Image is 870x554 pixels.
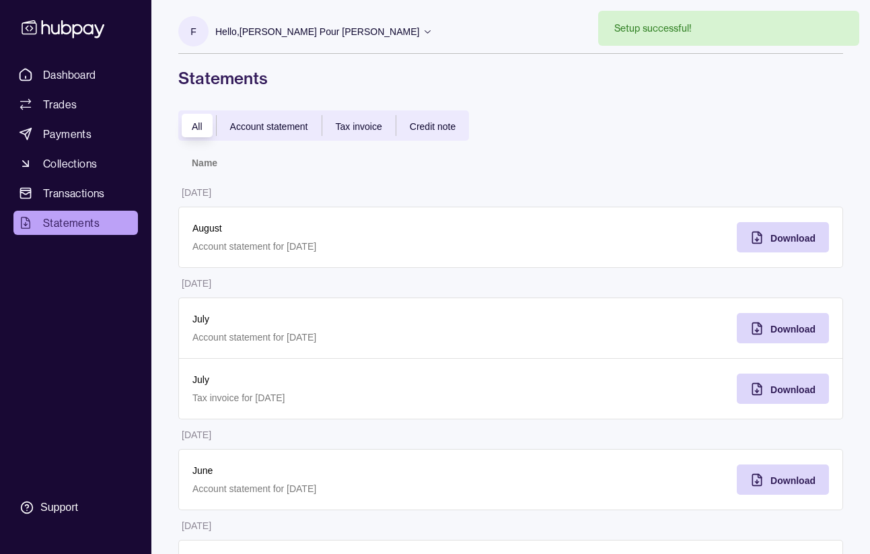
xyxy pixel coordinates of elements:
p: August [192,221,497,236]
p: Account statement for [DATE] [192,239,497,254]
div: documentTypes [178,110,469,141]
a: Collections [13,151,138,176]
button: Download [737,374,829,404]
p: July [192,312,497,326]
a: Support [13,493,138,522]
span: All [192,121,203,132]
p: F [190,24,196,39]
span: Download [770,324,815,335]
p: Account statement for [DATE] [192,330,497,345]
button: Download [737,464,829,495]
p: Name [192,158,217,168]
div: Support [40,500,78,515]
p: [DATE] [182,429,211,440]
p: Hello, [PERSON_NAME] Pour [PERSON_NAME] [215,24,419,39]
span: Account statement [230,121,308,132]
span: Download [770,233,815,244]
span: Tax invoice [336,121,382,132]
a: Payments [13,122,138,146]
p: [DATE] [182,187,211,198]
span: Dashboard [43,67,96,83]
span: Transactions [43,185,105,201]
span: Download [770,384,815,395]
div: Setup successful! [614,22,692,35]
p: Tax invoice for [DATE] [192,390,497,405]
a: Trades [13,92,138,116]
span: Download [770,475,815,486]
span: Collections [43,155,97,172]
button: Download [737,222,829,252]
span: Payments [43,126,92,142]
a: Statements [13,211,138,235]
p: June [192,463,497,478]
p: [DATE] [182,520,211,531]
p: Account statement for [DATE] [192,481,497,496]
span: Trades [43,96,77,112]
span: Statements [43,215,100,231]
p: [DATE] [182,278,211,289]
p: July [192,372,497,387]
button: Download [737,313,829,343]
h1: Statements [178,67,843,89]
a: Dashboard [13,63,138,87]
a: Transactions [13,181,138,205]
span: Credit note [410,121,456,132]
